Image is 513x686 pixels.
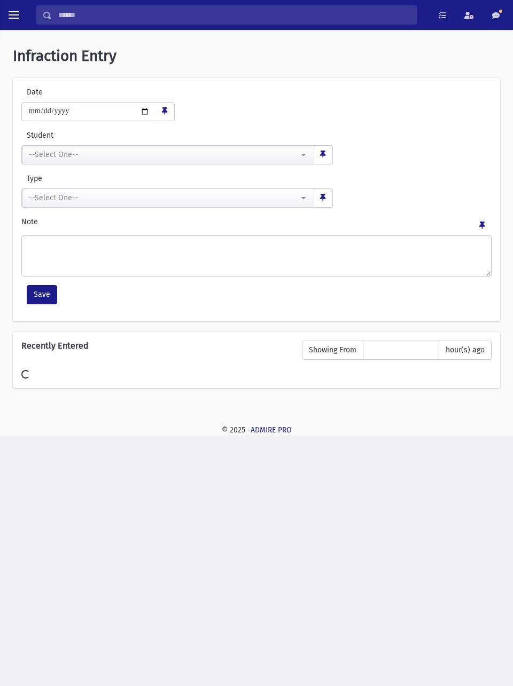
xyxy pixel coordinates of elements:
[21,173,177,184] label: Type
[27,285,57,304] button: Save
[21,86,73,98] label: Date
[29,149,299,160] div: --Select One--
[29,192,299,203] div: --Select One--
[439,341,492,360] span: hour(s) ago
[21,130,229,141] label: Student
[13,47,116,65] span: Infraction Entry
[22,188,314,208] button: --Select One--
[22,145,314,164] button: --Select One--
[9,424,504,436] div: © 2025 -
[21,341,291,351] h6: Recently Entered
[251,425,292,435] a: ADMIRE PRO
[21,216,38,231] label: Note
[52,5,416,25] input: Search
[302,341,363,360] span: Showing From
[4,5,24,25] button: toggle menu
